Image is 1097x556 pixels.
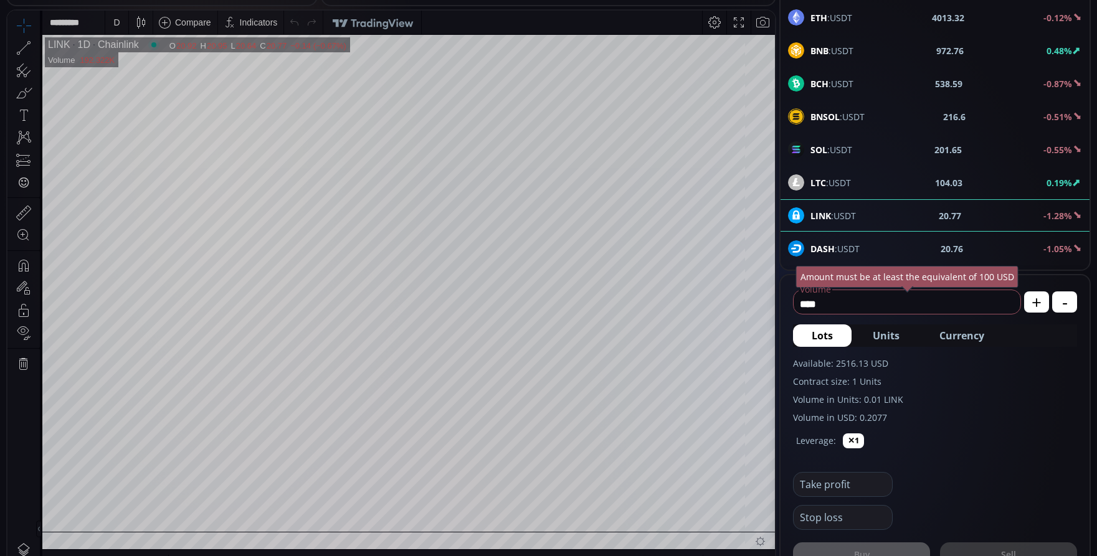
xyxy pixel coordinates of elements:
b: 20.76 [941,242,963,255]
span: Lots [812,328,833,343]
div: Compare [168,7,204,17]
span: :USDT [810,176,851,189]
b: 201.65 [934,143,962,156]
button: ✕1 [843,433,864,448]
b: 104.03 [935,176,962,189]
button: + [1024,291,1049,313]
button: Currency [921,324,1003,347]
b: ETH [810,12,827,24]
div: Market open [141,29,152,40]
div: 20.95 [199,31,220,40]
div:  [11,166,21,178]
div: auto [744,546,761,556]
span: 05:40:37 (UTC) [625,546,685,556]
div: Indicators [232,7,270,17]
label: Available: 2516.13 USD [793,357,1077,370]
b: -0.55% [1043,144,1072,156]
button: Units [854,324,918,347]
div: 20.64 [229,31,249,40]
span: Currency [939,328,984,343]
span: :USDT [810,143,852,156]
div: 1d [141,546,151,556]
div: −0.14 (−0.67%) [283,31,339,40]
div: Volume [40,45,67,54]
b: LTC [810,177,826,189]
b: -0.51% [1043,111,1072,123]
button: Lots [793,324,852,347]
b: BCH [810,78,829,90]
b: 0.19% [1047,177,1072,189]
b: -1.05% [1043,243,1072,255]
div: 5d [123,546,133,556]
div: 1D [63,29,83,40]
div: Hide Drawings Toolbar [29,510,34,527]
div: 5y [45,546,54,556]
div: Chainlink [83,29,131,40]
b: SOL [810,144,827,156]
b: 0.48% [1047,45,1072,57]
button: - [1052,291,1077,313]
b: -0.12% [1043,12,1072,24]
div: 192.322K [72,45,107,54]
b: -0.87% [1043,78,1072,90]
div: log [723,546,735,556]
div: LINK [40,29,63,40]
span: :USDT [810,110,865,123]
b: 4013.32 [932,11,964,24]
label: Volume in USD: 0.2077 [793,411,1077,424]
span: :USDT [810,11,852,24]
div: 20.77 [259,31,280,40]
span: :USDT [810,242,860,255]
span: Units [873,328,900,343]
div: 20.92 [169,31,189,40]
label: Contract size: 1 Units [793,375,1077,388]
div: O [162,31,169,40]
div: C [252,31,259,40]
label: Volume in Units: 0.01 LINK [793,393,1077,406]
span: :USDT [810,44,853,57]
span: :USDT [810,77,853,90]
div: L [223,31,228,40]
label: Leverage: [796,434,836,447]
b: 972.76 [936,44,964,57]
b: BNSOL [810,111,840,123]
div: 1m [102,546,113,556]
div: Amount must be at least the equivalent of 100 USD [796,266,1019,288]
b: BNB [810,45,829,57]
div: 1y [63,546,72,556]
b: 538.59 [935,77,962,90]
b: DASH [810,243,835,255]
b: 216.6 [943,110,966,123]
div: D [106,7,112,17]
div: 3m [81,546,93,556]
div: H [193,31,199,40]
